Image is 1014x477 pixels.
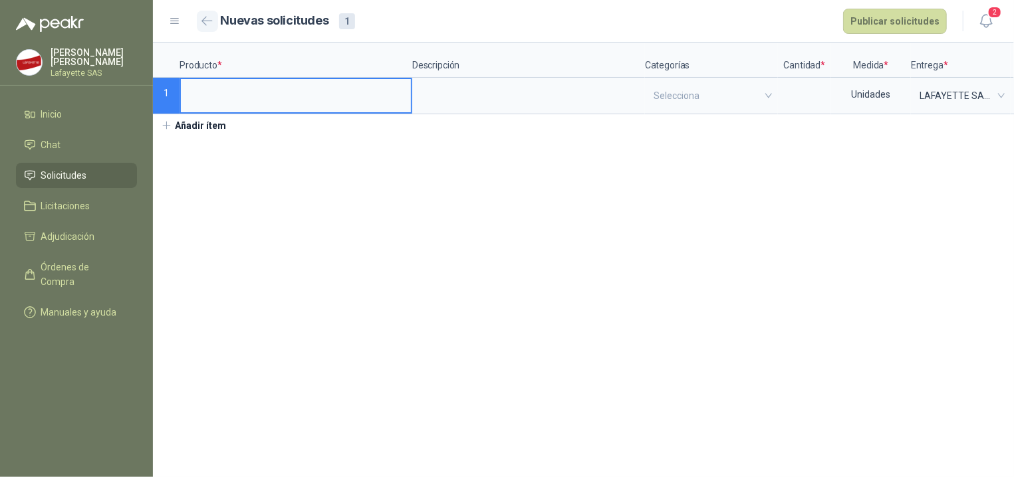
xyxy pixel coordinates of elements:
[41,168,87,183] span: Solicitudes
[832,79,910,110] div: Unidades
[920,86,1002,106] span: LAFAYETTE SAS LAFAYETTE SAS
[41,138,61,152] span: Chat
[911,43,1011,78] p: Entrega
[17,50,42,75] img: Company Logo
[843,9,947,34] button: Publicar solicitudes
[16,224,137,249] a: Adjudicación
[987,6,1002,19] span: 2
[41,199,90,213] span: Licitaciones
[16,254,137,294] a: Órdenes de Compra
[16,163,137,188] a: Solicitudes
[16,16,84,32] img: Logo peakr
[974,9,998,33] button: 2
[153,114,235,137] button: Añadir ítem
[645,43,778,78] p: Categorías
[51,69,137,77] p: Lafayette SAS
[41,260,124,289] span: Órdenes de Compra
[16,300,137,325] a: Manuales y ayuda
[41,107,63,122] span: Inicio
[831,43,911,78] p: Medida
[153,78,180,114] p: 1
[41,229,95,244] span: Adjudicación
[16,132,137,157] a: Chat
[16,193,137,219] a: Licitaciones
[180,43,412,78] p: Producto
[778,43,831,78] p: Cantidad
[339,13,355,29] div: 1
[221,11,329,31] h2: Nuevas solicitudes
[412,43,645,78] p: Descripción
[51,48,137,66] p: [PERSON_NAME] [PERSON_NAME]
[41,305,117,320] span: Manuales y ayuda
[16,102,137,127] a: Inicio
